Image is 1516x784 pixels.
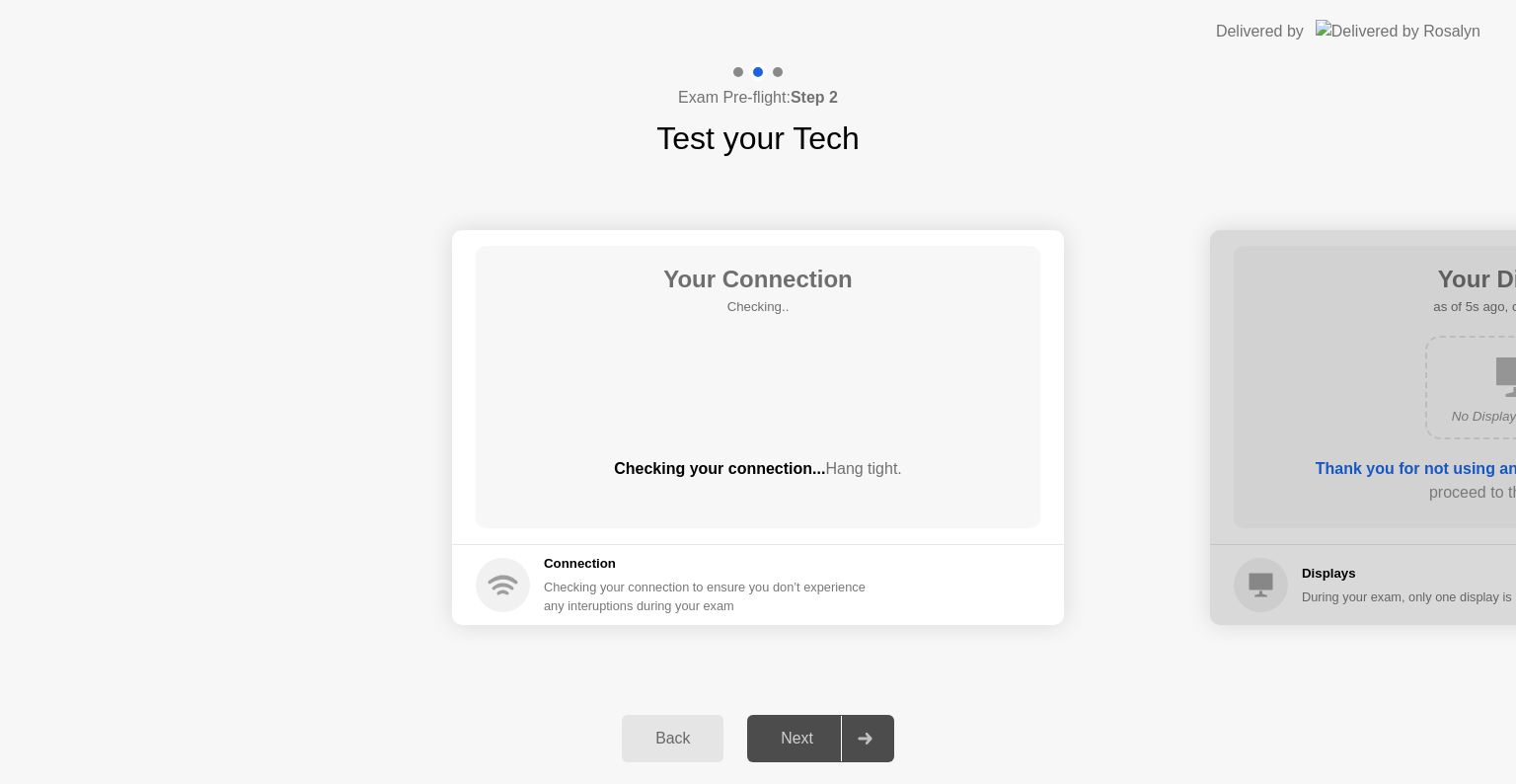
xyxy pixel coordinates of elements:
[1216,20,1304,43] div: Delivered by
[656,115,860,162] h1: Test your Tech
[753,730,841,747] div: Next
[663,262,853,297] h1: Your Connection
[678,86,838,110] h4: Exam Pre-flight:
[476,457,1040,481] div: Checking your connection...
[622,715,723,762] button: Back
[747,715,894,762] button: Next
[544,554,877,574] h5: Connection
[663,297,853,317] h5: Checking..
[791,89,838,106] b: Step 2
[825,460,901,477] span: Hang tight.
[628,730,718,747] div: Back
[1316,20,1480,42] img: Delivered by Rosalyn
[544,578,877,615] div: Checking your connection to ensure you don’t experience any interuptions during your exam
